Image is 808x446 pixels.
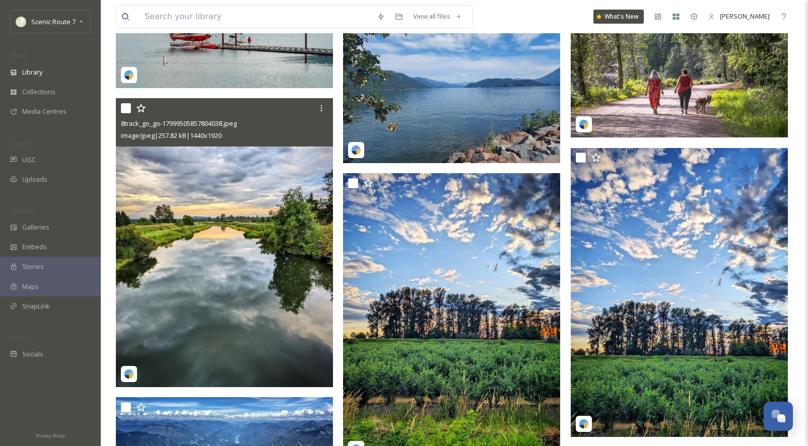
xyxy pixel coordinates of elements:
span: MEDIA [10,52,28,59]
img: 8track_go_go-18394596166141147.jpeg [571,148,788,437]
span: SOCIALS [10,334,30,341]
img: 8track_go_go-17999505857804038.jpeg [116,98,333,387]
span: Media Centres [22,107,66,116]
button: Open Chat [764,402,793,431]
span: UGC [22,155,36,165]
img: snapsea-logo.png [351,145,361,155]
span: Stories [22,262,44,271]
span: 8track_go_go-17999505857804038.jpeg [121,119,237,128]
input: Search your library [140,6,372,28]
span: SnapLink [22,302,50,311]
span: Library [22,67,42,77]
span: COLLECT [10,139,32,147]
a: Privacy Policy [36,429,65,441]
span: Collections [22,87,55,97]
img: snapsea-logo.png [124,369,134,379]
span: WIDGETS [10,207,33,214]
img: snapsea-logo.png [579,419,589,429]
span: Embeds [22,242,47,252]
span: Maps [22,282,39,291]
span: Galleries [22,222,49,232]
a: [PERSON_NAME] [703,7,775,26]
img: snapsea-logo.png [579,119,589,129]
span: Scenic Route 7 [31,17,76,26]
img: snapsea-logo.png [124,70,134,80]
span: Uploads [22,175,47,184]
span: Socials [22,349,43,359]
span: image/jpeg | 257.82 kB | 1440 x 1920 [121,131,222,140]
a: View all files [408,7,467,26]
span: [PERSON_NAME] [720,12,770,21]
a: What's New [593,10,644,24]
span: Privacy Policy [36,432,65,439]
img: SnapSea%20Square%20Logo.png [16,17,26,27]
